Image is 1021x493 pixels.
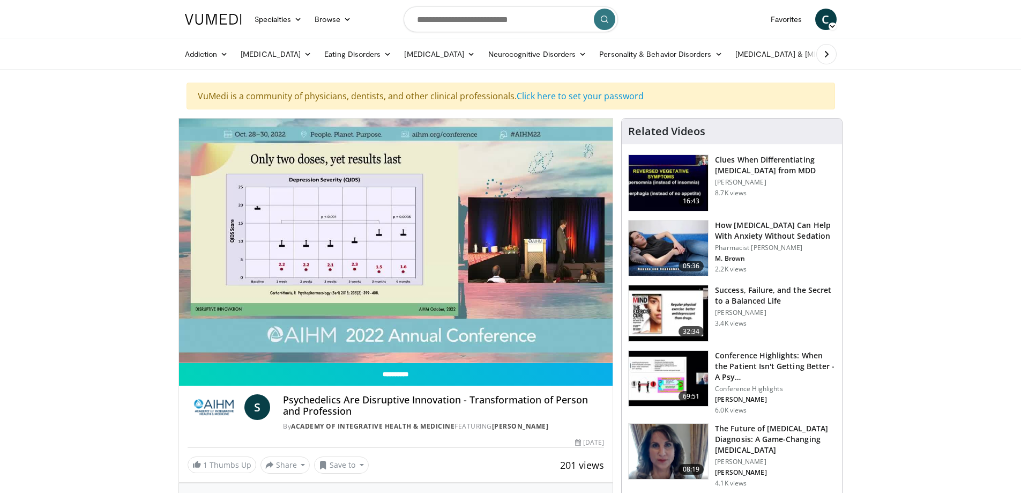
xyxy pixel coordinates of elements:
h4: Related Videos [628,125,705,138]
p: 6.0K views [715,406,747,415]
h3: Clues When Differentiating [MEDICAL_DATA] from MDD [715,154,836,176]
p: [PERSON_NAME] [715,178,836,187]
span: 1 [203,460,207,470]
a: [MEDICAL_DATA] [234,43,318,65]
img: 7bfe4765-2bdb-4a7e-8d24-83e30517bd33.150x105_q85_crop-smart_upscale.jpg [629,220,708,276]
span: 05:36 [679,261,704,271]
a: 1 Thumbs Up [188,457,256,473]
input: Search topics, interventions [404,6,618,32]
p: [PERSON_NAME] [715,308,836,317]
a: 08:19 The Future of [MEDICAL_DATA] Diagnosis: A Game-Changing [MEDICAL_DATA] [PERSON_NAME] [PERSO... [628,423,836,488]
a: Neurocognitive Disorders [482,43,593,65]
span: 16:43 [679,196,704,207]
a: [MEDICAL_DATA] [398,43,481,65]
img: Academy of Integrative Health & Medicine [188,394,241,420]
div: VuMedi is a community of physicians, dentists, and other clinical professionals. [187,83,835,109]
a: Favorites [764,9,809,30]
a: Browse [308,9,357,30]
p: 3.4K views [715,319,747,328]
p: [PERSON_NAME] [715,468,836,477]
a: [MEDICAL_DATA] & [MEDICAL_DATA] [729,43,882,65]
span: 08:19 [679,464,704,475]
span: 32:34 [679,326,704,337]
span: 201 views [560,459,604,472]
p: 8.7K views [715,189,747,197]
div: [DATE] [575,438,604,447]
p: [PERSON_NAME] [715,395,836,404]
a: 16:43 Clues When Differentiating [MEDICAL_DATA] from MDD [PERSON_NAME] 8.7K views [628,154,836,211]
p: [PERSON_NAME] [715,458,836,466]
h3: The Future of [MEDICAL_DATA] Diagnosis: A Game-Changing [MEDICAL_DATA] [715,423,836,455]
h4: Psychedelics Are Disruptive Innovation - Transformation of Person and Profession [283,394,604,417]
a: C [815,9,837,30]
p: Conference Highlights [715,385,836,393]
span: 69:51 [679,391,704,402]
h3: How [MEDICAL_DATA] Can Help With Anxiety Without Sedation [715,220,836,241]
img: a6520382-d332-4ed3-9891-ee688fa49237.150x105_q85_crop-smart_upscale.jpg [629,155,708,211]
a: S [244,394,270,420]
p: 2.2K views [715,265,747,274]
a: 32:34 Success, Failure, and the Secret to a Balanced Life [PERSON_NAME] 3.4K views [628,285,836,342]
div: By FEATURING [283,422,604,431]
img: 7307c1c9-cd96-462b-8187-bd7a74dc6cb1.150x105_q85_crop-smart_upscale.jpg [629,285,708,341]
p: Pharmacist [PERSON_NAME] [715,244,836,252]
a: Personality & Behavior Disorders [593,43,728,65]
img: 4362ec9e-0993-4580-bfd4-8e18d57e1d49.150x105_q85_crop-smart_upscale.jpg [629,351,708,407]
a: Addiction [178,43,235,65]
img: VuMedi Logo [185,14,242,25]
a: [PERSON_NAME] [492,422,549,431]
p: M. Brown [715,254,836,263]
a: 05:36 How [MEDICAL_DATA] Can Help With Anxiety Without Sedation Pharmacist [PERSON_NAME] M. Brown... [628,220,836,277]
button: Save to [314,457,369,474]
h3: Conference Highlights: When the Patient Isn't Getting Better - A Psy… [715,350,836,382]
p: 4.1K views [715,479,747,488]
h3: Success, Failure, and the Secret to a Balanced Life [715,285,836,306]
a: Eating Disorders [318,43,398,65]
button: Share [260,457,310,474]
a: Academy of Integrative Health & Medicine [291,422,454,431]
a: Click here to set your password [517,90,644,102]
a: Specialties [248,9,309,30]
video-js: Video Player [179,119,613,363]
a: 69:51 Conference Highlights: When the Patient Isn't Getting Better - A Psy… Conference Highlights... [628,350,836,415]
img: db580a60-f510-4a79-8dc4-8580ce2a3e19.png.150x105_q85_crop-smart_upscale.png [629,424,708,480]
